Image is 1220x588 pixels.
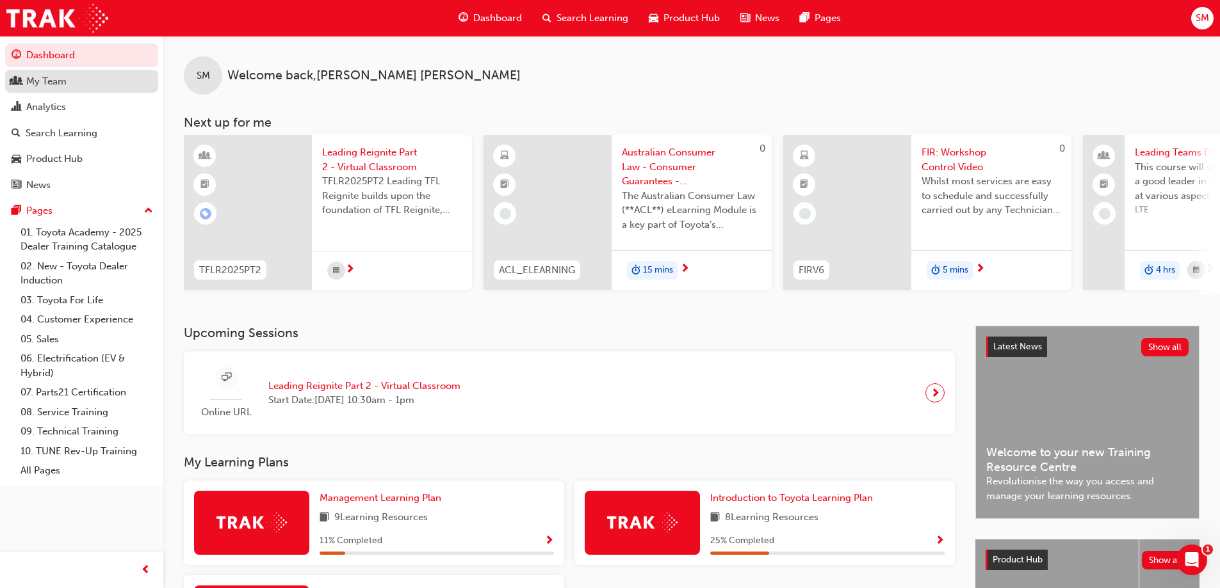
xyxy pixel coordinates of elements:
[5,173,158,197] a: News
[1205,264,1215,275] span: next-icon
[448,5,532,31] a: guage-iconDashboard
[622,145,761,189] span: Australian Consumer Law - Consumer Guarantees - eLearning module
[1144,262,1153,279] span: duration-icon
[799,263,824,278] span: FIRV6
[26,178,51,193] div: News
[622,189,761,232] span: The Australian Consumer Law (**ACL**) eLearning Module is a key part of Toyota’s compliance progr...
[15,461,158,481] a: All Pages
[755,11,779,26] span: News
[943,263,968,278] span: 5 mins
[184,326,955,340] h3: Upcoming Sessions
[815,11,841,26] span: Pages
[12,180,21,191] span: news-icon
[459,10,468,26] span: guage-icon
[199,263,261,278] span: TFLR2025PT2
[473,11,522,26] span: Dashboard
[680,264,690,275] span: next-icon
[1176,544,1207,575] iframe: Intercom live chat
[740,10,750,26] span: news-icon
[26,100,66,115] div: Analytics
[15,422,158,441] a: 09. Technical Training
[200,148,209,164] span: learningResourceType_INSTRUCTOR_LED-icon
[26,74,67,89] div: My Team
[144,203,153,219] span: up-icon
[710,492,873,504] span: Introduction to Toyota Learning Plan
[12,154,21,165] span: car-icon
[268,393,460,408] span: Start Date: [DATE] 10:30am - 1pm
[200,177,209,193] span: booktick-icon
[500,177,509,193] span: booktick-icon
[15,290,158,310] a: 03. Toyota For Life
[730,5,790,31] a: news-iconNews
[320,492,441,504] span: Management Learning Plan
[15,330,158,349] a: 05. Sales
[216,513,287,532] img: Trak
[975,264,985,275] span: next-icon
[5,95,158,119] a: Analytics
[783,135,1071,290] a: 0FIRV6FIR: Workshop Control VideoWhilst most services are easy to schedule and successfully carri...
[12,50,21,61] span: guage-icon
[500,148,509,164] span: learningResourceType_ELEARNING-icon
[5,147,158,171] a: Product Hub
[1193,262,1200,278] span: calendar-icon
[5,44,158,67] a: Dashboard
[1156,263,1175,278] span: 4 hrs
[790,5,851,31] a: pages-iconPages
[484,135,772,290] a: 0ACL_ELEARNINGAustralian Consumer Law - Consumer Guarantees - eLearning moduleThe Australian Cons...
[500,208,511,219] span: learningRecordVerb_NONE-icon
[800,177,809,193] span: booktick-icon
[12,128,20,139] span: search-icon
[800,10,809,26] span: pages-icon
[197,68,210,83] span: SM
[532,5,638,31] a: search-iconSearch Learning
[12,76,21,88] span: people-icon
[141,562,150,578] span: prev-icon
[26,152,83,166] div: Product Hub
[227,68,521,83] span: Welcome back , [PERSON_NAME] [PERSON_NAME]
[631,262,640,279] span: duration-icon
[15,223,158,257] a: 01. Toyota Academy - 2025 Dealer Training Catalogue
[499,263,575,278] span: ACL_ELEARNING
[1141,338,1189,356] button: Show all
[544,533,554,549] button: Show Progress
[163,115,1220,130] h3: Next up for me
[15,310,158,330] a: 04. Customer Experience
[1100,148,1109,164] span: people-icon
[320,510,329,526] span: book-icon
[710,510,720,526] span: book-icon
[12,102,21,113] span: chart-icon
[1142,551,1190,569] button: Show all
[663,11,720,26] span: Product Hub
[1196,11,1209,26] span: SM
[931,384,940,402] span: next-icon
[975,326,1200,519] a: Latest NewsShow allWelcome to your new Training Resource CentreRevolutionise the way you access a...
[184,455,955,470] h3: My Learning Plans
[725,510,818,526] span: 8 Learning Resources
[1191,7,1214,29] button: SM
[607,513,678,532] img: Trak
[194,405,258,420] span: Online URL
[200,208,211,219] span: learningRecordVerb_ENROLL-icon
[557,11,628,26] span: Search Learning
[12,205,21,217] span: pages-icon
[26,126,97,141] div: Search Learning
[322,145,462,174] span: Leading Reignite Part 2 - Virtual Classroom
[5,199,158,223] button: Pages
[184,135,472,290] a: TFLR2025PT2Leading Reignite Part 2 - Virtual ClassroomTFLR2025PT2 Leading TFL Reignite builds upo...
[649,10,658,26] span: car-icon
[6,4,108,33] img: Trak
[322,174,462,218] span: TFLR2025PT2 Leading TFL Reignite builds upon the foundation of TFL Reignite, reaffirming our comm...
[986,550,1189,570] a: Product HubShow all
[935,536,945,547] span: Show Progress
[194,362,945,425] a: Online URLLeading Reignite Part 2 - Virtual ClassroomStart Date:[DATE] 10:30am - 1pm
[5,122,158,145] a: Search Learning
[15,402,158,422] a: 08. Service Training
[26,203,53,218] div: Pages
[345,264,355,276] span: next-icon
[542,10,551,26] span: search-icon
[1099,208,1110,219] span: learningRecordVerb_NONE-icon
[922,174,1061,218] span: Whilst most services are easy to schedule and successfully carried out by any Technician, complex...
[320,491,446,505] a: Management Learning Plan
[993,554,1043,565] span: Product Hub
